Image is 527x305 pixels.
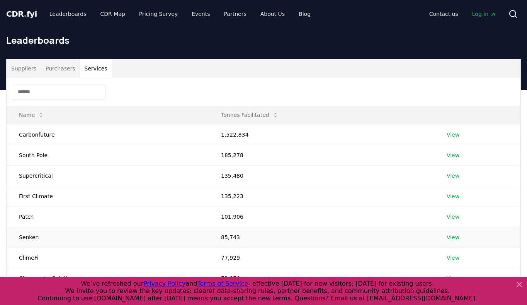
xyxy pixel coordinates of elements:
[254,7,291,21] a: About Us
[218,7,253,21] a: Partners
[7,59,41,78] button: Suppliers
[209,247,434,268] td: 77,929
[6,9,37,19] span: CDR fyi
[209,227,434,247] td: 85,743
[43,7,317,21] nav: Main
[423,7,464,21] a: Contact us
[7,268,209,288] td: Climeworks Solution
[24,9,27,19] span: .
[209,186,434,206] td: 135,223
[7,165,209,186] td: Supercritical
[209,268,434,288] td: 72,876
[209,206,434,227] td: 101,906
[447,213,459,221] a: View
[7,227,209,247] td: Senken
[41,59,80,78] button: Purchasers
[133,7,184,21] a: Pricing Survey
[7,186,209,206] td: First Climate
[80,59,112,78] button: Services
[447,274,459,282] a: View
[472,10,496,18] span: Log in
[292,7,317,21] a: Blog
[447,192,459,200] a: View
[6,34,521,46] h1: Leaderboards
[447,131,459,139] a: View
[7,206,209,227] td: Patch
[447,254,459,262] a: View
[6,9,37,19] a: CDR.fyi
[185,7,216,21] a: Events
[209,145,434,165] td: 185,278
[447,172,459,180] a: View
[209,165,434,186] td: 135,480
[423,7,502,21] nav: Main
[447,233,459,241] a: View
[209,124,434,145] td: 1,522,834
[215,107,285,123] button: Tonnes Facilitated
[447,151,459,159] a: View
[7,124,209,145] td: Carbonfuture
[7,145,209,165] td: South Pole
[13,107,50,123] button: Name
[94,7,131,21] a: CDR Map
[43,7,93,21] a: Leaderboards
[466,7,502,21] a: Log in
[7,247,209,268] td: ClimeFi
